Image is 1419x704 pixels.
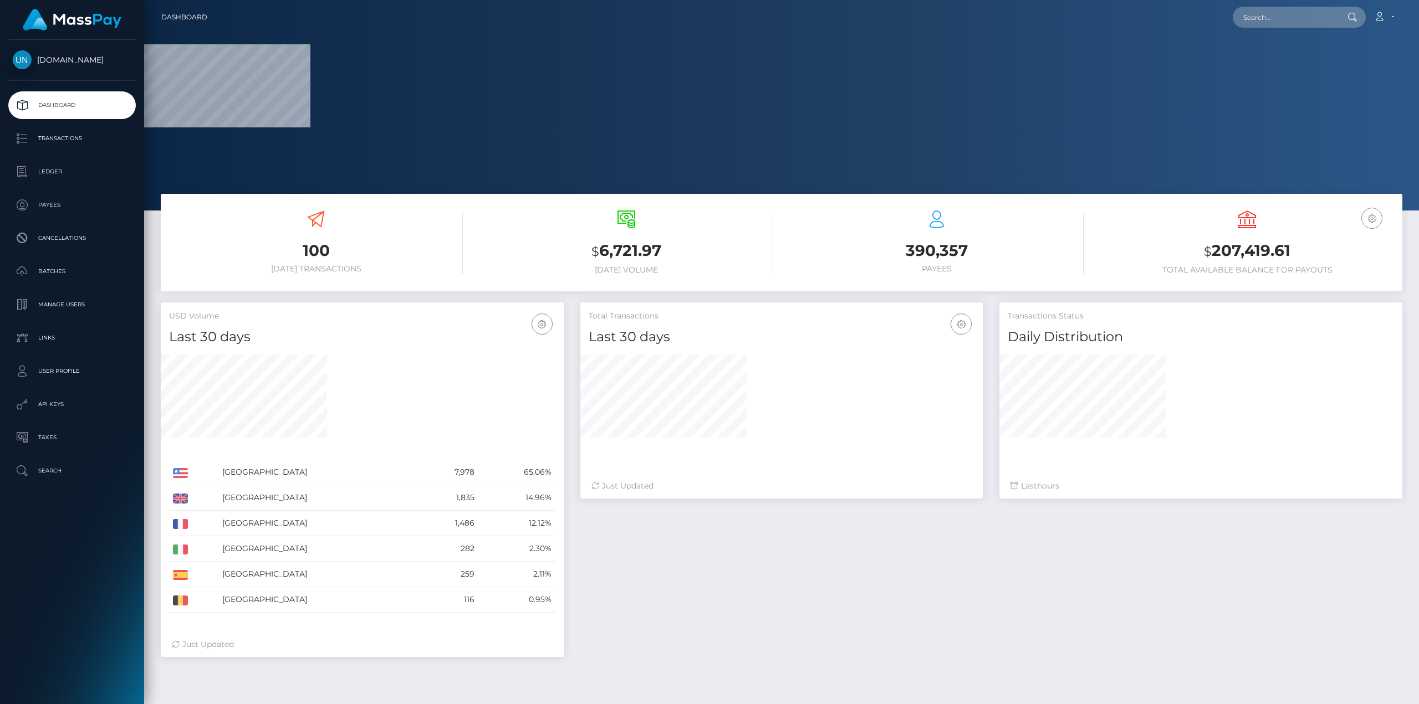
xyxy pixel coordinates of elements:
[591,244,599,259] small: $
[173,570,188,580] img: ES.png
[1204,244,1212,259] small: $
[13,197,131,213] p: Payees
[591,480,972,492] div: Just Updated
[173,544,188,554] img: IT.png
[418,536,478,562] td: 282
[13,363,131,379] p: User Profile
[169,327,555,347] h4: Last 30 days
[218,511,418,536] td: [GEOGRAPHIC_DATA]
[8,125,136,152] a: Transactions
[478,460,555,485] td: 65.06%
[1008,311,1394,322] h5: Transactions Status
[589,327,975,347] h4: Last 30 days
[418,587,478,613] td: 116
[8,324,136,352] a: Links
[418,485,478,511] td: 1,835
[1010,480,1391,492] div: Last hours
[1233,7,1337,28] input: Search...
[13,130,131,147] p: Transactions
[418,511,478,536] td: 1,486
[173,494,188,503] img: GB.png
[13,97,131,114] p: Dashboard
[23,9,121,30] img: MassPay Logo
[8,191,136,219] a: Payees
[173,519,188,529] img: FR.png
[169,264,463,274] h6: [DATE] Transactions
[479,265,773,275] h6: [DATE] Volume
[589,311,975,322] h5: Total Transactions
[8,55,136,65] span: [DOMAIN_NAME]
[8,390,136,418] a: API Keys
[218,485,418,511] td: [GEOGRAPHIC_DATA]
[218,460,418,485] td: [GEOGRAPHIC_DATA]
[478,536,555,562] td: 2.30%
[13,296,131,313] p: Manage Users
[478,485,555,511] td: 14.96%
[13,163,131,180] p: Ledger
[1100,240,1394,263] h3: 207,419.61
[790,264,1084,274] h6: Payees
[218,536,418,562] td: [GEOGRAPHIC_DATA]
[8,424,136,451] a: Taxes
[13,463,131,479] p: Search
[218,587,418,613] td: [GEOGRAPHIC_DATA]
[1100,265,1394,275] h6: Total Available Balance for Payouts
[13,429,131,446] p: Taxes
[13,330,131,346] p: Links
[790,240,1084,261] h3: 390,357
[13,263,131,280] p: Batches
[161,6,207,29] a: Dashboard
[478,511,555,536] td: 12.12%
[478,562,555,587] td: 2.11%
[218,562,418,587] td: [GEOGRAPHIC_DATA]
[8,224,136,252] a: Cancellations
[169,240,463,261] h3: 100
[8,258,136,285] a: Batches
[418,562,478,587] td: 259
[173,468,188,478] img: US.png
[1008,327,1394,347] h4: Daily Distribution
[13,50,32,69] img: Unlockt.me
[418,460,478,485] td: 7,978
[172,639,553,650] div: Just Updated
[8,91,136,119] a: Dashboard
[8,357,136,385] a: User Profile
[169,311,555,322] h5: USD Volume
[479,240,773,263] h3: 6,721.97
[13,230,131,246] p: Cancellations
[13,396,131,413] p: API Keys
[478,587,555,613] td: 0.95%
[8,291,136,318] a: Manage Users
[8,158,136,186] a: Ledger
[173,595,188,605] img: BE.png
[8,457,136,485] a: Search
